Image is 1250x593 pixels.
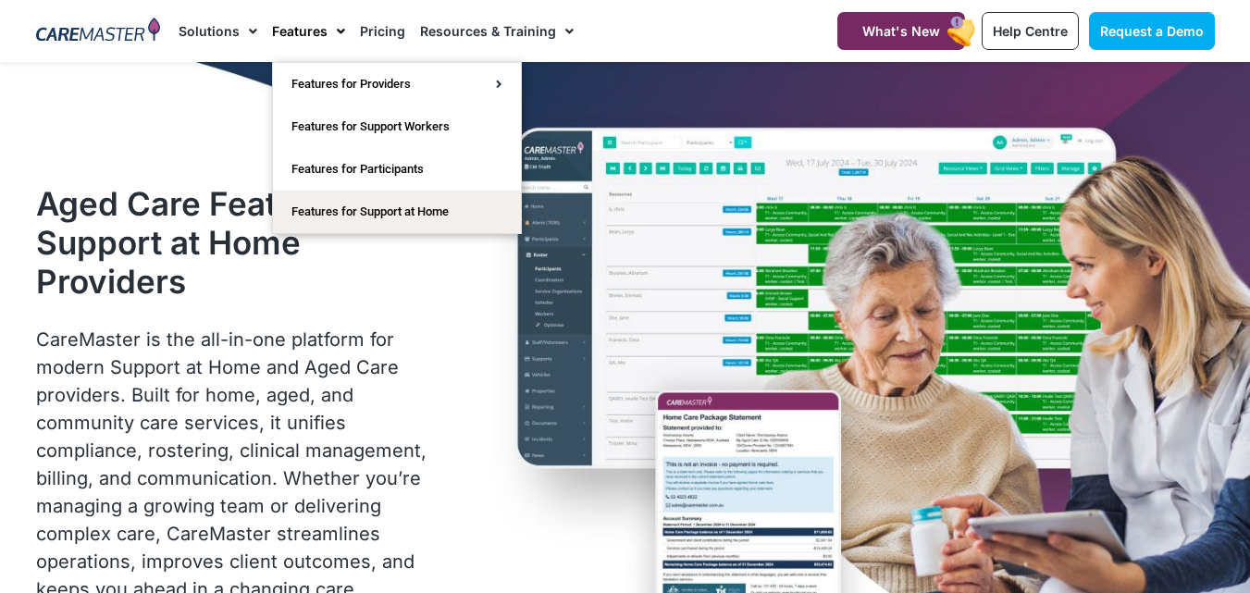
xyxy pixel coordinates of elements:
a: Features for Participants [273,148,521,191]
a: Features for Support at Home [273,191,521,233]
img: CareMaster Logo [36,18,161,45]
span: What's New [862,23,940,39]
ul: Features [272,62,522,234]
h1: Aged Care Features for Support at Home Providers [36,184,437,301]
span: Request a Demo [1100,23,1204,39]
a: Request a Demo [1089,12,1215,50]
span: Help Centre [993,23,1068,39]
a: What's New [837,12,965,50]
a: Features for Providers [273,63,521,105]
a: Features for Support Workers [273,105,521,148]
a: Help Centre [982,12,1079,50]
